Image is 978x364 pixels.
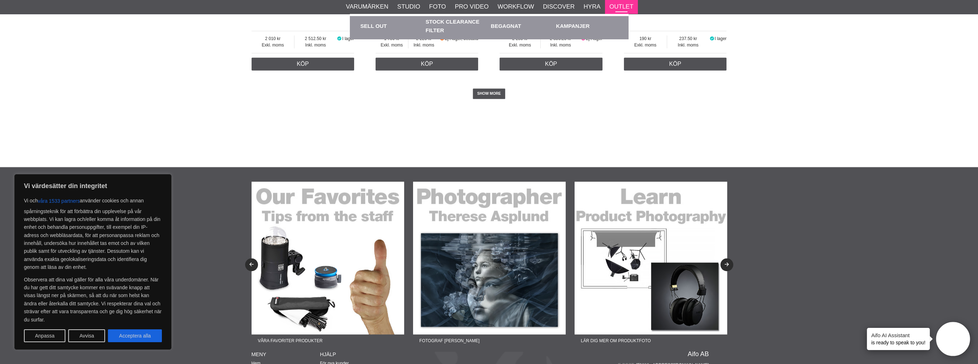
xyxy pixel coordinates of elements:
[252,182,404,347] a: Annons:22-05F banner-sidfot-favorites.jpgVåra favoriter produkter
[108,329,162,342] button: Acceptera alla
[575,182,727,334] img: Annons:22-07F banner-sidfot-learn-product.jpg
[491,16,553,36] a: Begagnat
[413,334,486,347] span: Fotograf [PERSON_NAME]
[709,36,715,41] i: I lager
[556,16,618,36] a: Kampanjer
[497,2,534,11] a: Workflow
[376,42,408,48] span: Exkl. moms
[871,331,925,339] h4: Aifo AI Assistant
[624,42,667,48] span: Exkl. moms
[715,36,726,41] span: I lager
[245,258,258,271] button: Previous
[38,195,80,207] button: våra 1533 partners
[68,329,105,342] button: Avvisa
[575,182,727,347] a: Annons:22-07F banner-sidfot-learn-product.jpgLär dig mer om produktfoto
[473,88,505,99] a: SHOW MORE
[413,182,566,334] img: Annons:22-06F banner-sidfot-therese.jpg
[252,334,329,347] span: Våra favoriter produkter
[252,58,354,70] a: Köp
[624,58,727,70] a: Köp
[408,42,440,48] span: Inkl. moms
[429,2,446,11] a: Foto
[376,58,478,70] a: Köp
[455,2,488,11] a: Pro Video
[687,351,709,357] a: Aifo AB
[320,351,389,358] h4: Hjälp
[609,2,633,11] a: Outlet
[294,35,337,42] span: 2 512.50
[294,42,337,48] span: Inkl. moms
[413,182,566,347] a: Annons:22-06F banner-sidfot-therese.jpgFotograf [PERSON_NAME]
[500,42,540,48] span: Exkl. moms
[252,35,294,42] span: 2 010
[342,36,354,41] span: I lager
[543,2,575,11] a: Discover
[667,35,709,42] span: 237.50
[24,329,65,342] button: Anpassa
[575,334,657,347] span: Lär dig mer om produktfoto
[361,16,422,36] a: Sell out
[337,36,342,41] i: I lager
[14,174,172,350] div: Vi värdesätter din integritet
[252,42,294,48] span: Exkl. moms
[584,2,600,11] a: Hyra
[24,276,162,324] p: Observera att dina val gäller för alla våra underdomäner. När du har gett ditt samtycke kommer en...
[500,58,602,70] a: Köp
[867,328,930,350] div: is ready to speak to you!
[252,182,404,334] img: Annons:22-05F banner-sidfot-favorites.jpg
[624,35,667,42] span: 190
[541,42,581,48] span: Inkl. moms
[720,258,733,271] button: Next
[667,42,709,48] span: Inkl. moms
[24,182,162,190] p: Vi värdesätter din integritet
[346,2,388,11] a: Varumärken
[24,195,162,271] p: Vi och använder cookies och annan spårningsteknik för att förbättra din upplevelse på vår webbpla...
[426,16,487,36] a: Stock Clearance Filter
[397,2,420,11] a: Studio
[252,351,320,358] h4: Meny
